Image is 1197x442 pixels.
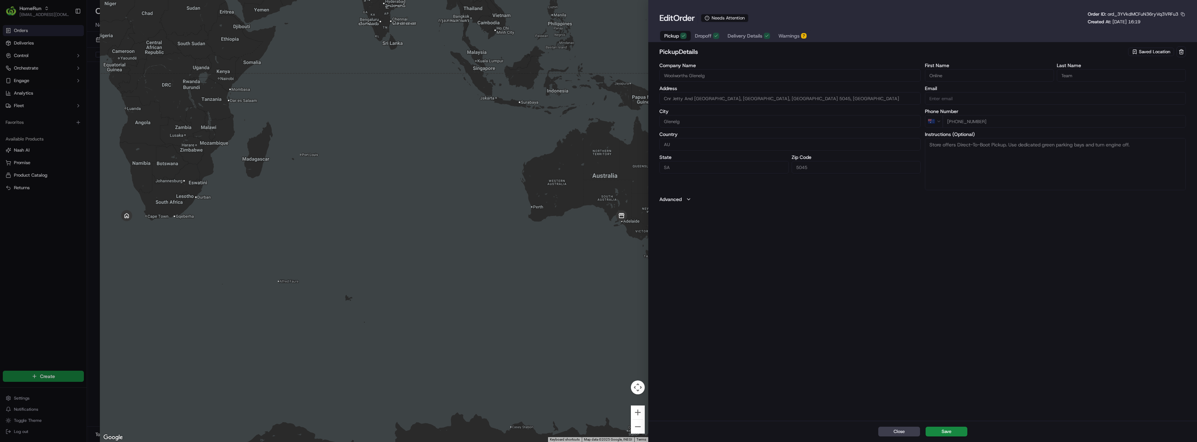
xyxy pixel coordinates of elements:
[584,437,632,441] span: Map data ©2025 Google, INEGI
[1057,69,1186,82] input: Enter last name
[792,155,921,160] label: Zip Code
[925,132,1186,137] label: Instructions (Optional)
[659,138,920,151] input: Enter country
[925,138,1186,190] textarea: Store offers Direct-To-Boot Pickup. Use dedicated green parking bays and turn engine off.
[659,196,682,203] label: Advanced
[659,92,920,105] input: Cnr Jetty And Brighton Rds, Glenelg, SA 5045, AU
[664,32,679,39] span: Pickup
[1108,11,1178,17] span: ord_3YVkdMCFuN36ryVq3VRFu3
[550,437,580,442] button: Keyboard shortcuts
[1088,11,1178,17] p: Order ID:
[925,92,1186,105] input: Enter email
[659,109,920,114] label: City
[925,109,1186,114] label: Phone Number
[659,132,920,137] label: Country
[1112,19,1140,25] span: [DATE] 16:19
[659,115,920,128] input: Enter city
[878,427,920,436] button: Close
[659,69,920,82] input: Enter company name
[1088,19,1140,25] p: Created At:
[659,161,788,174] input: Enter state
[1139,49,1170,55] span: Saved Location
[1128,47,1175,57] button: Saved Location
[925,86,1186,91] label: Email
[659,196,1186,203] button: Advanced
[728,32,762,39] span: Delivery Details
[636,437,646,441] a: Terms (opens in new tab)
[1057,63,1186,68] label: Last Name
[631,420,645,434] button: Zoom out
[926,427,967,436] button: Save
[102,433,125,442] a: Open this area in Google Maps (opens a new window)
[695,32,712,39] span: Dropoff
[631,405,645,419] button: Zoom in
[102,433,125,442] img: Google
[701,14,748,22] div: Needs Attention
[659,47,1127,57] h2: pickup Details
[659,86,920,91] label: Address
[631,380,645,394] button: Map camera controls
[778,32,800,39] span: Warnings
[659,155,788,160] label: State
[659,13,695,24] h1: Edit
[925,69,1054,82] input: Enter first name
[943,115,1186,128] input: Enter phone number
[673,13,695,24] span: Order
[801,33,807,39] div: ?
[659,63,920,68] label: Company Name
[792,161,921,174] input: Enter zip code
[925,63,1054,68] label: First Name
